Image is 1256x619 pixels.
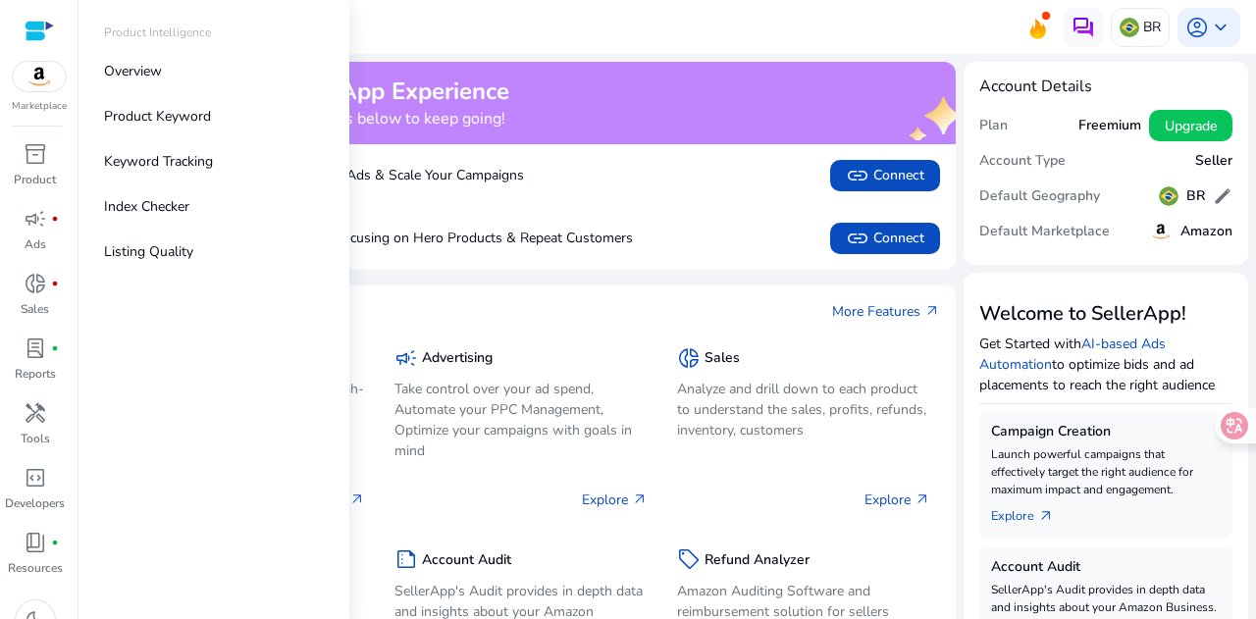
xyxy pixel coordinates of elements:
p: Explore [582,490,648,510]
span: account_circle [1185,16,1209,39]
p: Marketplace [12,99,67,114]
p: BR [1143,10,1161,44]
img: br.svg [1120,18,1139,37]
span: arrow_outward [915,491,930,507]
button: linkConnect [830,223,940,254]
span: arrow_outward [924,303,940,319]
p: Analyze and drill down to each product to understand the sales, profits, refunds, inventory, cust... [677,379,930,440]
p: Overview [104,61,162,81]
p: Ads [25,235,46,253]
span: campaign [24,207,47,231]
h5: BR [1186,188,1205,205]
span: arrow_outward [1038,508,1054,524]
span: link [846,164,869,187]
span: inventory_2 [24,142,47,166]
h5: Account Type [979,153,1066,170]
h5: Default Geography [979,188,1100,205]
img: br.svg [1159,186,1178,206]
p: Product Keyword [104,106,211,127]
span: sell [677,547,701,571]
span: keyboard_arrow_down [1209,16,1232,39]
img: amazon.svg [13,62,66,91]
span: fiber_manual_record [51,215,59,223]
span: Upgrade [1165,116,1217,136]
h5: Account Audit [991,559,1221,576]
span: summarize [394,547,418,571]
span: fiber_manual_record [51,344,59,352]
button: Upgrade [1149,110,1232,141]
p: Resources [8,559,63,577]
h5: Account Audit [422,552,511,569]
span: arrow_outward [349,491,365,507]
p: Take control over your ad spend, Automate your PPC Management, Optimize your campaigns with goals... [394,379,648,461]
a: Explorearrow_outward [991,498,1070,526]
p: Explore [864,490,930,510]
span: link [846,227,869,250]
span: arrow_outward [632,491,648,507]
p: Developers [5,494,65,512]
button: linkConnect [830,160,940,191]
h5: Sales [705,350,740,367]
span: handyman [24,401,47,425]
h5: Advertising [422,350,493,367]
p: Get Started with to optimize bids and ad placements to reach the right audience [979,334,1232,395]
p: Sales [21,300,49,318]
span: lab_profile [24,336,47,360]
h5: Freemium [1078,118,1141,134]
p: Index Checker [104,196,189,217]
p: Listing Quality [104,241,193,262]
span: fiber_manual_record [51,539,59,546]
p: Reports [15,365,56,383]
p: Product [14,171,56,188]
span: donut_small [677,346,701,370]
p: Tools [21,430,50,447]
span: campaign [394,346,418,370]
h5: Default Marketplace [979,224,1110,240]
span: donut_small [24,272,47,295]
h5: Refund Analyzer [705,552,810,569]
a: AI-based Ads Automation [979,335,1166,374]
h5: Campaign Creation [991,424,1221,440]
span: Connect [846,227,924,250]
h5: Seller [1195,153,1232,170]
p: Launch powerful campaigns that effectively target the right audience for maximum impact and engag... [991,445,1221,498]
span: code_blocks [24,466,47,490]
h3: Welcome to SellerApp! [979,302,1232,326]
p: Boost Sales by Focusing on Hero Products & Repeat Customers [137,228,633,248]
p: Keyword Tracking [104,151,213,172]
h5: Plan [979,118,1008,134]
span: fiber_manual_record [51,280,59,287]
span: edit [1213,186,1232,206]
img: amazon.svg [1149,220,1173,243]
p: Product Intelligence [104,24,211,41]
span: book_4 [24,531,47,554]
p: SellerApp's Audit provides in depth data and insights about your Amazon Business. [991,581,1221,616]
span: Connect [846,164,924,187]
h4: Account Details [979,77,1232,96]
h5: Amazon [1180,224,1232,240]
a: More Featuresarrow_outward [832,301,940,322]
